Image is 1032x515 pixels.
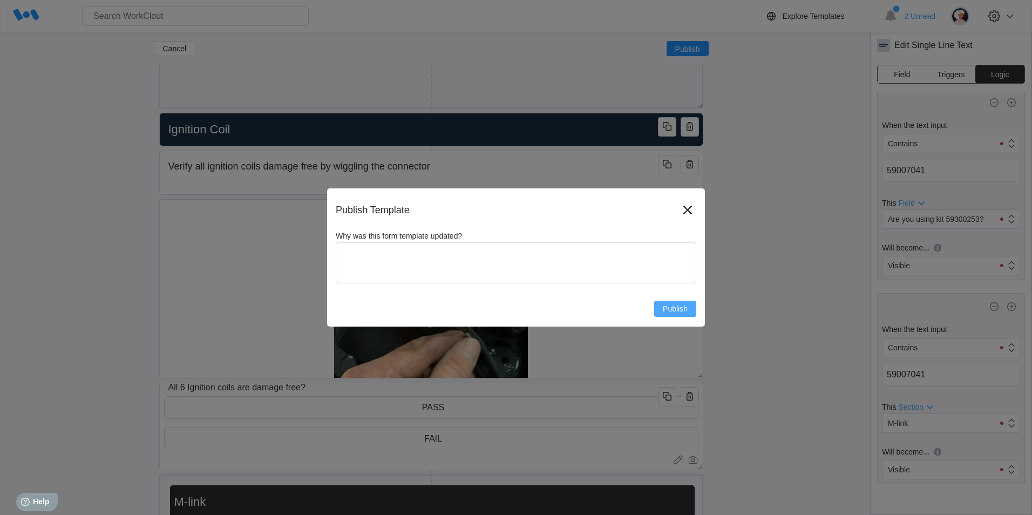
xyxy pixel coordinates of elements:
button: Publish [654,301,696,317]
div: Publish Template [336,205,679,216]
span: Publish [663,305,688,313]
label: Why was this form template updated? [336,232,696,242]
